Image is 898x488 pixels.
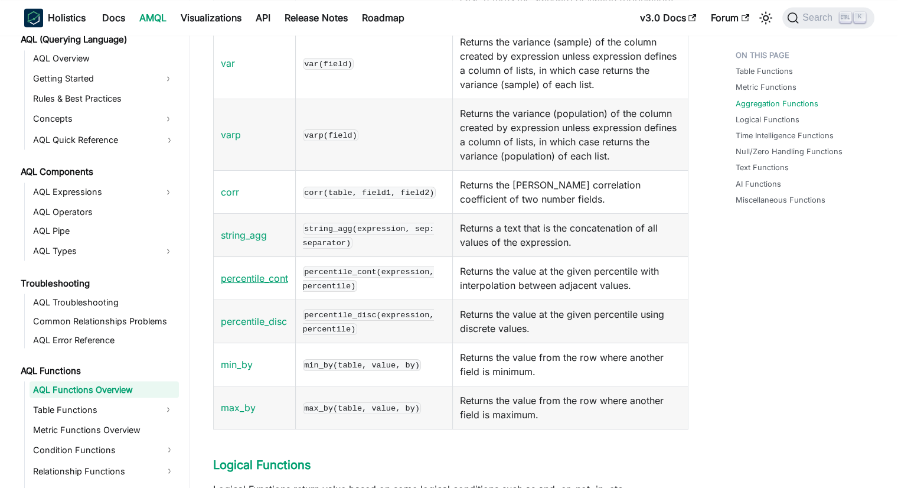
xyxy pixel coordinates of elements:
[221,57,235,69] a: var
[736,114,799,125] a: Logical Functions
[30,421,179,438] a: Metric Functions Overview
[303,359,422,371] code: min_by(table, value, by)
[158,400,179,419] button: Expand sidebar category 'Table Functions'
[158,183,179,201] button: Expand sidebar category 'AQL Expressions'
[158,69,179,88] button: Expand sidebar category 'Getting Started'
[30,223,179,239] a: AQL Pipe
[303,223,435,249] code: string_agg(expression, sep: separator)
[854,12,866,22] kbd: K
[48,11,86,25] b: Holistics
[30,381,179,398] a: AQL Functions Overview
[30,400,158,419] a: Table Functions
[303,309,435,335] code: percentile_disc(expression, percentile)
[452,171,688,214] td: Returns the [PERSON_NAME] correlation coefficient of two number fields.
[799,12,840,23] span: Search
[633,8,704,27] a: v3.0 Docs
[249,8,277,27] a: API
[452,28,688,99] td: Returns the variance (sample) of the column created by expression unless expression defines a col...
[12,35,190,488] nav: Docs sidebar
[30,90,179,107] a: Rules & Best Practices
[17,275,179,291] a: Troubleshooting
[174,8,249,27] a: Visualizations
[704,8,756,27] a: Forum
[277,8,355,27] a: Release Notes
[782,7,874,28] button: Search (Ctrl+K)
[736,66,793,77] a: Table Functions
[30,69,158,88] a: Getting Started
[736,146,843,157] a: Null/Zero Handling Functions
[17,164,179,180] a: AQL Components
[132,8,174,27] a: AMQL
[30,242,158,261] a: AQL Types
[30,109,158,128] a: Concepts
[221,315,287,327] a: percentile_disc
[355,8,412,27] a: Roadmap
[303,58,354,70] code: var(field)
[736,82,796,93] a: Metric Functions
[303,129,359,141] code: varp(field)
[213,458,311,472] a: Logical Functions
[24,8,86,27] a: HolisticsHolistics
[30,50,179,67] a: AQL Overview
[452,99,688,171] td: Returns the variance (population) of the column created by expression unless expression defines a...
[736,130,834,141] a: Time Intelligence Functions
[303,402,422,414] code: max_by(table, value, by)
[17,362,179,379] a: AQL Functions
[30,313,179,329] a: Common Relationships Problems
[30,440,179,459] a: Condition Functions
[30,331,179,348] a: AQL Error Reference
[30,294,179,310] a: AQL Troubleshooting
[221,359,253,370] a: min_by
[24,8,43,27] img: Holistics
[452,257,688,300] td: Returns the value at the given percentile with interpolation between adjacent values.
[736,194,825,206] a: Miscellaneous Functions
[736,162,789,173] a: Text Functions
[221,272,288,284] a: percentile_cont
[221,402,256,414] a: max_by
[303,266,435,292] code: percentile_cont(expression, percentile)
[452,343,688,386] td: Returns the value from the row where another field is minimum.
[30,461,179,480] a: Relationship Functions
[452,214,688,257] td: Returns a text that is the concatenation of all values of the expression.
[221,129,241,141] a: varp
[158,242,179,261] button: Expand sidebar category 'AQL Types'
[158,109,179,128] button: Expand sidebar category 'Concepts'
[736,178,781,190] a: AI Functions
[736,98,818,109] a: Aggregation Functions
[30,131,179,149] a: AQL Quick Reference
[221,186,239,198] a: corr
[452,386,688,430] td: Returns the value from the row where another field is maximum.
[756,8,775,27] button: Switch between dark and light mode (currently light mode)
[303,187,436,199] code: corr(table, field1, field2)
[221,229,267,241] a: string_agg
[30,183,158,201] a: AQL Expressions
[452,300,688,343] td: Returns the value at the given percentile using discrete values.
[95,8,132,27] a: Docs
[17,31,179,48] a: AQL (Querying Language)
[30,204,179,220] a: AQL Operators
